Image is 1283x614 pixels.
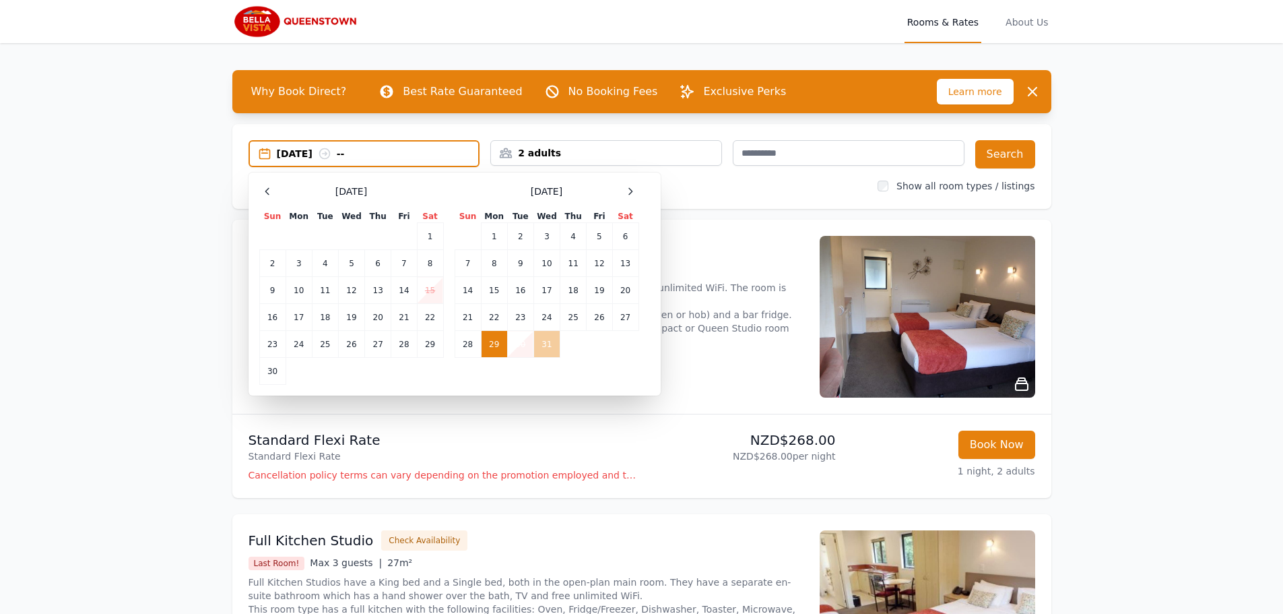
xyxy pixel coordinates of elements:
td: 8 [481,250,507,277]
h3: Full Kitchen Studio [249,531,374,550]
td: 10 [286,277,312,304]
div: 2 adults [491,146,721,160]
td: 20 [365,304,391,331]
td: 7 [391,250,417,277]
td: 16 [507,277,533,304]
td: 29 [481,331,507,358]
td: 29 [417,331,443,358]
button: Check Availability [381,530,467,551]
td: 13 [612,250,638,277]
td: 15 [417,277,443,304]
th: Sun [259,210,286,223]
td: 18 [312,304,338,331]
td: 5 [338,250,364,277]
td: 2 [507,223,533,250]
th: Mon [286,210,312,223]
span: [DATE] [335,185,367,198]
td: 9 [259,277,286,304]
td: 21 [455,304,481,331]
p: No Booking Fees [568,84,658,100]
td: 1 [417,223,443,250]
label: Show all room types / listings [896,181,1034,191]
td: 12 [587,250,612,277]
th: Tue [507,210,533,223]
p: NZD$268.00 per night [647,450,836,463]
td: 26 [587,304,612,331]
th: Wed [338,210,364,223]
td: 20 [612,277,638,304]
td: 6 [612,223,638,250]
th: Sun [455,210,481,223]
td: 30 [507,331,533,358]
td: 15 [481,277,507,304]
span: [DATE] [531,185,562,198]
span: Max 3 guests | [310,557,382,568]
td: 17 [286,304,312,331]
td: 14 [391,277,417,304]
td: 9 [507,250,533,277]
td: 28 [455,331,481,358]
p: Standard Flexi Rate [249,450,636,463]
td: 25 [312,331,338,358]
td: 11 [560,250,587,277]
td: 24 [286,331,312,358]
td: 10 [533,250,560,277]
td: 4 [312,250,338,277]
td: 1 [481,223,507,250]
td: 26 [338,331,364,358]
td: 23 [259,331,286,358]
p: 1 night, 2 adults [847,464,1035,478]
td: 3 [286,250,312,277]
th: Thu [560,210,587,223]
td: 11 [312,277,338,304]
th: Thu [365,210,391,223]
td: 23 [507,304,533,331]
td: 27 [365,331,391,358]
span: Last Room! [249,557,305,570]
td: 8 [417,250,443,277]
td: 4 [560,223,587,250]
th: Sat [417,210,443,223]
td: 31 [533,331,560,358]
td: 5 [587,223,612,250]
th: Sat [612,210,638,223]
span: Why Book Direct? [240,78,358,105]
td: 25 [560,304,587,331]
button: Book Now [958,431,1035,459]
p: Exclusive Perks [703,84,786,100]
th: Tue [312,210,338,223]
td: 13 [365,277,391,304]
td: 19 [587,277,612,304]
p: Best Rate Guaranteed [403,84,522,100]
td: 22 [417,304,443,331]
td: 24 [533,304,560,331]
p: NZD$268.00 [647,431,836,450]
td: 18 [560,277,587,304]
p: Standard Flexi Rate [249,431,636,450]
th: Wed [533,210,560,223]
td: 6 [365,250,391,277]
th: Mon [481,210,507,223]
span: Learn more [937,79,1014,104]
td: 2 [259,250,286,277]
td: 17 [533,277,560,304]
td: 21 [391,304,417,331]
td: 7 [455,250,481,277]
td: 28 [391,331,417,358]
td: 27 [612,304,638,331]
td: 12 [338,277,364,304]
td: 30 [259,358,286,385]
th: Fri [391,210,417,223]
td: 16 [259,304,286,331]
td: 22 [481,304,507,331]
span: 27m² [387,557,412,568]
td: 14 [455,277,481,304]
img: Bella Vista Queenstown [232,5,362,38]
td: 3 [533,223,560,250]
p: Cancellation policy terms can vary depending on the promotion employed and the time of stay of th... [249,468,636,482]
div: [DATE] -- [277,147,479,160]
td: 19 [338,304,364,331]
button: Search [975,140,1035,168]
th: Fri [587,210,612,223]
